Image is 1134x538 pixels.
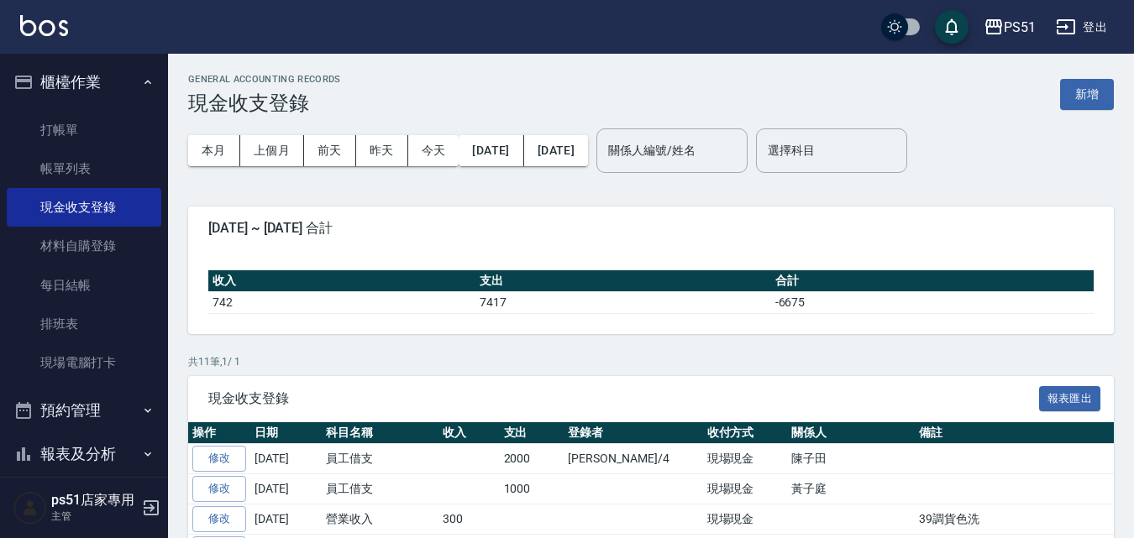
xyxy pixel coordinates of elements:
td: 7417 [475,291,770,313]
td: 現場現金 [703,474,788,504]
h3: 現金收支登錄 [188,91,341,115]
th: 收入 [208,270,475,292]
th: 日期 [250,422,322,444]
button: 預約管理 [7,389,161,432]
a: 新增 [1060,86,1114,102]
td: [DATE] [250,444,322,474]
button: 櫃檯作業 [7,60,161,104]
button: 本月 [188,135,240,166]
td: 300 [438,504,500,534]
p: 主管 [51,509,137,524]
th: 收入 [438,422,500,444]
td: 現場現金 [703,444,788,474]
th: 科目名稱 [322,422,438,444]
td: 陳子田 [787,444,914,474]
th: 合計 [771,270,1094,292]
h5: ps51店家專用 [51,492,137,509]
th: 支出 [500,422,564,444]
a: 修改 [192,446,246,472]
td: -6675 [771,291,1094,313]
a: 帳單列表 [7,149,161,188]
a: 修改 [192,476,246,502]
button: 報表匯出 [1039,386,1101,412]
span: [DATE] ~ [DATE] 合計 [208,220,1094,237]
button: 報表及分析 [7,432,161,476]
button: 今天 [408,135,459,166]
a: 排班表 [7,305,161,343]
th: 支出 [475,270,770,292]
td: 現場現金 [703,504,788,534]
th: 登錄者 [564,422,702,444]
td: 1000 [500,474,564,504]
td: 黃子庭 [787,474,914,504]
button: [DATE] [459,135,523,166]
td: [DATE] [250,474,322,504]
a: 報表匯出 [1039,389,1101,405]
th: 關係人 [787,422,914,444]
button: save [935,10,969,44]
td: 營業收入 [322,504,438,534]
td: [PERSON_NAME]/4 [564,444,702,474]
button: 昨天 [356,135,408,166]
th: 收付方式 [703,422,788,444]
td: 員工借支 [322,444,438,474]
th: 操作 [188,422,250,444]
a: 材料自購登錄 [7,227,161,265]
button: 上個月 [240,135,304,166]
a: 現金收支登錄 [7,188,161,227]
button: 前天 [304,135,356,166]
div: PS51 [1004,17,1036,38]
button: 登出 [1049,12,1114,43]
a: 打帳單 [7,111,161,149]
button: 客戶管理 [7,475,161,519]
a: 修改 [192,506,246,532]
button: 新增 [1060,79,1114,110]
img: Person [13,491,47,525]
button: PS51 [977,10,1042,44]
td: 742 [208,291,475,313]
td: [DATE] [250,504,322,534]
button: [DATE] [524,135,588,166]
a: 現場電腦打卡 [7,343,161,382]
a: 每日結帳 [7,266,161,305]
h2: GENERAL ACCOUNTING RECORDS [188,74,341,85]
td: 2000 [500,444,564,474]
span: 現金收支登錄 [208,390,1039,407]
td: 員工借支 [322,474,438,504]
img: Logo [20,15,68,36]
p: 共 11 筆, 1 / 1 [188,354,1114,369]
